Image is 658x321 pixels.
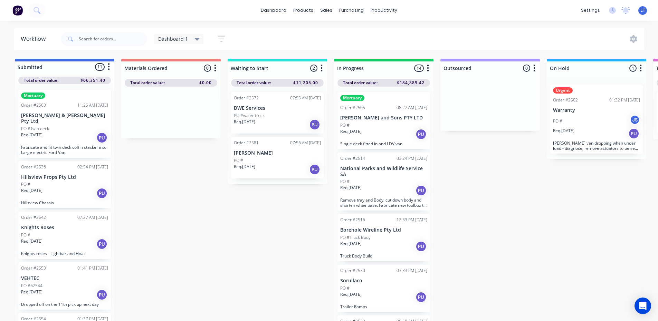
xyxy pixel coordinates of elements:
[340,267,365,274] div: Order #2530
[24,77,58,84] span: Total order value:
[96,132,107,143] div: PU
[630,115,640,125] div: JS
[337,92,430,149] div: MortuaryOrder #250508:27 AM [DATE][PERSON_NAME] and Sons PTY LTDPO #Req.[DATE]PUSingle deck fitte...
[416,292,427,303] div: PU
[96,239,107,250] div: PU
[340,185,362,191] p: Req. [DATE]
[340,115,427,121] p: [PERSON_NAME] and Sons PTY LTD
[609,97,640,103] div: 01:32 PM [DATE]
[21,238,42,244] p: Req. [DATE]
[234,113,265,119] p: PO #water truck
[340,278,427,284] p: Sorullaco
[340,253,427,259] p: Truck Body Build
[290,95,321,101] div: 07:53 AM [DATE]
[21,275,108,281] p: VEHTEC
[397,155,427,162] div: 03:24 PM [DATE]
[340,105,365,111] div: Order #2505
[96,289,107,300] div: PU
[416,129,427,140] div: PU
[290,5,317,16] div: products
[336,5,367,16] div: purchasing
[343,80,378,86] span: Total order value:
[553,97,578,103] div: Order #2502
[21,132,42,138] p: Req. [DATE]
[397,267,427,274] div: 03:33 PM [DATE]
[21,251,108,256] p: Knights roses - Lightbar and Float
[21,93,45,99] div: Mortuary
[309,119,320,130] div: PU
[231,92,324,134] div: Order #257207:53 AM [DATE]DWE ServicesPO #water truckReq.[DATE]PU
[79,32,147,46] input: Search for orders...
[130,80,165,86] span: Total order value:
[337,153,430,211] div: Order #251403:24 PM [DATE]National Parks and Wildlife Service SAPO #Req.[DATE]PURemove tray and B...
[635,298,651,314] div: Open Intercom Messenger
[340,291,362,298] p: Req. [DATE]
[234,105,321,111] p: DWE Services
[257,5,290,16] a: dashboard
[77,265,108,271] div: 01:41 PM [DATE]
[234,95,259,101] div: Order #2572
[340,304,427,309] p: Trailer Ramps
[21,113,108,124] p: [PERSON_NAME] & [PERSON_NAME] Pty Ltd
[340,141,427,146] p: Single deck fitted in and LDV van
[96,188,107,199] div: PU
[340,217,365,223] div: Order #2516
[237,80,271,86] span: Total order value:
[340,178,350,185] p: PO #
[77,164,108,170] div: 02:54 PM [DATE]
[234,119,255,125] p: Req. [DATE]
[21,225,108,231] p: Knights Roses
[21,145,108,155] p: Fabricate and fit twin deck coffin stacker into Large electric Ford Van.
[416,185,427,196] div: PU
[628,128,639,139] div: PU
[18,90,111,158] div: MortuaryOrder #250311:25 AM [DATE][PERSON_NAME] & [PERSON_NAME] Pty LtdPO #Twin deckReq.[DATE]PUF...
[12,5,23,16] img: Factory
[553,87,573,94] div: Urgent
[550,85,643,154] div: UrgentOrder #250201:32 PM [DATE]WarrantyPO #JSReq.[DATE]PU[PERSON_NAME] van dropping when under l...
[234,150,321,156] p: [PERSON_NAME]
[21,289,42,295] p: Req. [DATE]
[340,227,427,233] p: Borehole Wireline Pty Ltd
[290,140,321,146] div: 07:56 AM [DATE]
[21,232,30,238] p: PO #
[340,155,365,162] div: Order #2514
[309,164,320,175] div: PU
[340,234,371,241] p: PO #Truck Body
[416,241,427,252] div: PU
[340,197,427,208] p: Remove tray and Body, cut down body and shorten wheelbase. Fabricate new toolbox to fit on tray t...
[234,157,243,164] p: PO #
[18,212,111,259] div: Order #254207:27 AM [DATE]Knights RosesPO #Req.[DATE]PUKnights roses - Lightbar and Float
[21,283,42,289] p: PO #62544
[18,262,111,310] div: Order #255301:41 PM [DATE]VEHTECPO #62544Req.[DATE]PUDropped off on the 11th pick up next day
[578,5,603,16] div: settings
[397,105,427,111] div: 08:27 AM [DATE]
[340,122,350,128] p: PO #
[553,140,640,151] p: [PERSON_NAME] van dropping when under load - diagnose, remove actuators to be sent away for repai...
[80,77,105,84] span: $66,351.40
[340,166,427,177] p: National Parks and Wildlife Service SA
[337,214,430,261] div: Order #251612:33 PM [DATE]Borehole Wireline Pty LtdPO #Truck BodyReq.[DATE]PUTruck Body Build
[21,174,108,180] p: Hillsview Props Pty Ltd
[397,80,425,86] span: $184,889.42
[340,285,350,291] p: PO #
[337,265,430,312] div: Order #253003:33 PM [DATE]SorullacoPO #Req.[DATE]PUTrailer Ramps
[234,164,255,170] p: Req. [DATE]
[231,137,324,178] div: Order #258107:56 AM [DATE][PERSON_NAME]PO #Req.[DATE]PU
[77,102,108,108] div: 11:25 AM [DATE]
[21,164,46,170] div: Order #2536
[77,214,108,221] div: 07:27 AM [DATE]
[553,128,574,134] p: Req. [DATE]
[293,80,318,86] span: $11,205.00
[234,140,259,146] div: Order #2581
[553,118,562,124] p: PO #
[21,35,49,43] div: Workflow
[21,102,46,108] div: Order #2503
[21,187,42,194] p: Req. [DATE]
[340,95,364,101] div: Mortuary
[640,7,645,13] span: LT
[367,5,401,16] div: productivity
[21,214,46,221] div: Order #2542
[18,161,111,208] div: Order #253602:54 PM [DATE]Hillsview Props Pty LtdPO #Req.[DATE]PUHillsview Chassis
[21,181,30,187] p: PO #
[199,80,212,86] span: $0.00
